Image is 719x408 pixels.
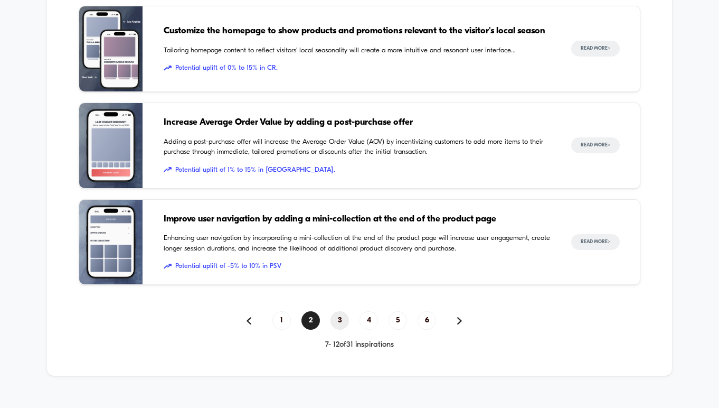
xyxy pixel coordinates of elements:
[164,116,551,129] span: Increase Average Order Value by adding a post-purchase offer
[79,200,143,285] img: Enhancing user navigation by incorporating a mini-collection at the end of the product page will ...
[164,137,551,157] span: Adding a post-purchase offer will increase the Average Order Value (AOV) by incentivizing custome...
[164,212,551,226] span: Improve user navigation by adding a mini-collection at the end of the product page
[418,311,436,330] span: 6
[164,165,551,175] span: Potential uplift of 1% to 15% in [GEOGRAPHIC_DATA].
[79,103,143,188] img: Adding a post-purchase offer will increase the Average Order Value (AOV) by incentivizing custome...
[389,311,407,330] span: 5
[571,137,620,153] button: Read More>
[457,317,462,324] img: pagination forward
[164,45,551,56] span: Tailoring homepage content to reflect visitors' local seasonality will create a more intuitive an...
[164,63,551,73] span: Potential uplift of 0% to 15% in CR.
[301,311,320,330] span: 2
[272,311,291,330] span: 1
[164,233,551,254] span: Enhancing user navigation by incorporating a mini-collection at the end of the product page will ...
[79,340,641,349] div: 7 - 12 of 31 inspirations
[164,24,551,38] span: Customize the homepage to show products and promotions relevant to the visitor's local season
[571,41,620,57] button: Read More>
[571,234,620,250] button: Read More>
[359,311,378,330] span: 4
[247,317,251,324] img: pagination back
[79,6,143,91] img: Tailoring homepage content to reflect visitors' local seasonality will create a more intuitive an...
[330,311,349,330] span: 3
[164,261,551,272] span: Potential uplift of -5% to 10% in PSV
